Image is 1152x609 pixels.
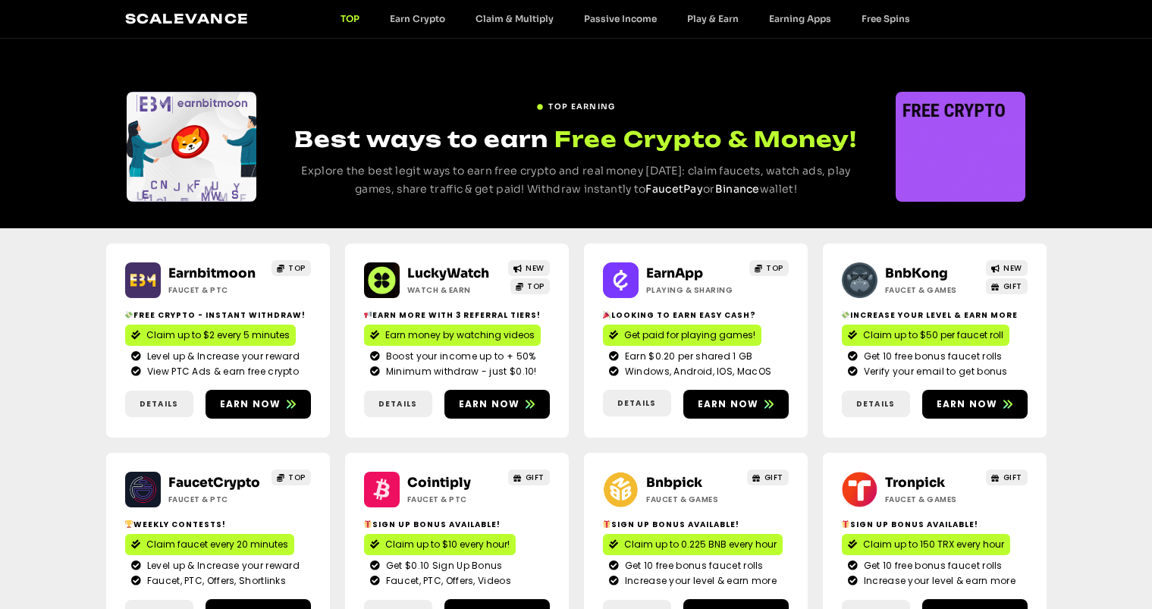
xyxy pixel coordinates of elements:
[272,260,311,276] a: TOP
[168,475,260,491] a: FaucetCrypto
[382,559,503,573] span: Get $0.10 Sign Up Bonus
[284,162,868,199] p: Explore the best legit ways to earn free crypto and real money [DATE]: claim faucets, watch ads, ...
[715,182,760,196] a: Binance
[526,472,545,483] span: GIFT
[896,92,1025,202] div: Slides
[325,13,375,24] a: TOP
[885,475,945,491] a: Tronpick
[407,475,471,491] a: Cointiply
[860,574,1015,588] span: Increase your level & earn more
[621,365,771,378] span: Windows, Android, IOS, MacOS
[206,390,311,419] a: Earn now
[168,494,263,505] h2: Faucet & PTC
[125,520,133,528] img: 🏆
[624,328,755,342] span: Get paid for playing games!
[510,278,550,294] a: TOP
[325,13,925,24] nav: Menu
[766,262,783,274] span: TOP
[885,494,980,505] h2: Faucet & Games
[143,350,300,363] span: Level up & Increase your reward
[385,328,535,342] span: Earn money by watching videos
[646,284,741,296] h2: Playing & Sharing
[444,390,550,419] a: Earn now
[526,262,545,274] span: NEW
[856,398,895,410] span: Details
[937,397,998,411] span: Earn now
[986,278,1028,294] a: GIFT
[460,13,569,24] a: Claim & Multiply
[603,325,761,346] a: Get paid for playing games!
[143,574,286,588] span: Faucet, PTC, Offers, Shortlinks
[860,365,1008,378] span: Verify your email to get bonus
[645,182,703,196] a: FaucetPay
[508,260,550,276] a: NEW
[842,534,1010,555] a: Claim up to 150 TRX every hour
[146,538,288,551] span: Claim faucet every 20 minutes
[860,350,1003,363] span: Get 10 free bonus faucet rolls
[168,265,256,281] a: Earnbitmoon
[143,365,299,378] span: View PTC Ads & earn free crypto
[140,398,178,410] span: Details
[698,397,759,411] span: Earn now
[621,350,753,363] span: Earn $0.20 per shared 1 GB
[548,101,615,112] span: TOP EARNING
[863,538,1004,551] span: Claim up to 150 TRX every hour
[125,11,250,27] a: Scalevance
[378,398,417,410] span: Details
[842,325,1009,346] a: Claim up to $50 per faucet roll
[621,574,777,588] span: Increase your level & earn more
[986,260,1028,276] a: NEW
[382,574,511,588] span: Faucet, PTC, Offers, Videos
[885,265,948,281] a: BnbKong
[603,519,789,530] h2: Sign Up Bonus Available!
[385,538,510,551] span: Claim up to $10 every hour!
[459,397,520,411] span: Earn now
[364,520,372,528] img: 🎁
[749,260,789,276] a: TOP
[364,534,516,555] a: Claim up to $10 every hour!
[288,262,306,274] span: TOP
[569,13,672,24] a: Passive Income
[1003,262,1022,274] span: NEW
[603,390,671,416] a: Details
[922,390,1028,419] a: Earn now
[860,559,1003,573] span: Get 10 free bonus faucet rolls
[842,520,849,528] img: 🎁
[143,559,300,573] span: Level up & Increase your reward
[754,13,846,24] a: Earning Apps
[527,281,545,292] span: TOP
[842,311,849,319] img: 💸
[294,126,548,152] span: Best ways to earn
[683,390,789,419] a: Earn now
[125,391,193,417] a: Details
[764,472,783,483] span: GIFT
[364,311,372,319] img: 📢
[986,469,1028,485] a: GIFT
[407,265,489,281] a: LuckyWatch
[646,494,741,505] h2: Faucet & Games
[125,325,296,346] a: Claim up to $2 every 5 minutes
[624,538,777,551] span: Claim up to 0.225 BNB every hour
[125,534,294,555] a: Claim faucet every 20 minutes
[842,309,1028,321] h2: Increase your level & earn more
[364,391,432,417] a: Details
[842,391,910,417] a: Details
[407,494,502,505] h2: Faucet & PTC
[508,469,550,485] a: GIFT
[125,311,133,319] img: 💸
[846,13,925,24] a: Free Spins
[603,520,611,528] img: 🎁
[288,472,306,483] span: TOP
[407,284,502,296] h2: Watch & Earn
[646,475,702,491] a: Bnbpick
[646,265,703,281] a: EarnApp
[747,469,789,485] a: GIFT
[382,365,537,378] span: Minimum withdraw - just $0.10!
[364,309,550,321] h2: Earn more with 3 referral Tiers!
[220,397,281,411] span: Earn now
[125,519,311,530] h2: Weekly contests!
[1003,472,1022,483] span: GIFT
[127,92,256,202] div: Slides
[603,309,789,321] h2: Looking to Earn Easy Cash?
[536,95,615,112] a: TOP EARNING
